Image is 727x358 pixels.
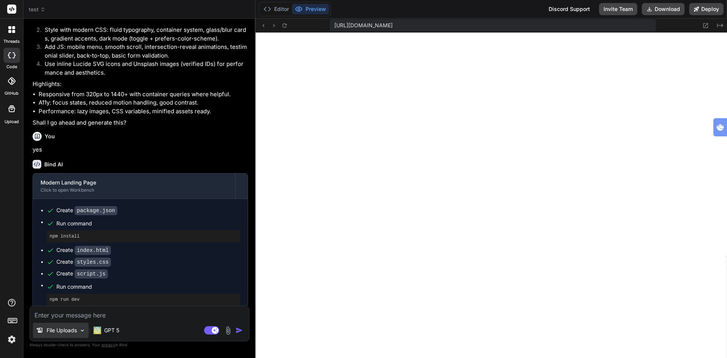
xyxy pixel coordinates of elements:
[224,326,232,335] img: attachment
[44,161,63,168] h6: Bind AI
[39,43,248,60] li: Add JS: mobile menu, smooth scroll, intersection-reveal animations, testimonial slider, back-to-t...
[56,246,111,254] div: Create
[75,246,111,255] code: index.html
[56,206,117,214] div: Create
[39,60,248,77] li: Use inline Lucide SVG icons and Unsplash images (verified IDs) for performance and aesthetics.
[599,3,637,15] button: Invite Team
[75,269,108,278] code: script.js
[56,270,108,278] div: Create
[41,187,228,193] div: Click to open Workbench
[56,220,240,227] span: Run command
[236,327,243,334] img: icon
[261,4,292,14] button: Editor
[642,3,685,15] button: Download
[104,327,119,334] p: GPT 5
[41,179,228,186] div: Modern Landing Page
[334,22,393,29] span: [URL][DOMAIN_NAME]
[30,341,250,349] p: Always double-check its answers. Your in Bind
[39,107,248,116] li: Performance: lazy images, CSS variables, minified assets ready.
[94,327,101,334] img: GPT 5
[5,333,18,346] img: settings
[33,80,248,89] p: Highlights:
[45,133,55,140] h6: You
[5,90,19,97] label: GitHub
[544,3,594,15] div: Discord Support
[33,119,248,127] p: Shall I go ahead and generate this?
[33,145,248,154] p: yes
[39,98,248,107] li: A11y: focus states, reduced motion handling, good contrast.
[75,258,111,267] code: styles.css
[79,327,86,334] img: Pick Models
[50,233,237,239] pre: npm install
[56,283,240,291] span: Run command
[256,33,727,358] iframe: Preview
[29,6,45,13] span: test
[3,38,20,45] label: threads
[689,3,724,15] button: Deploy
[39,26,248,43] li: Style with modern CSS: fluid typography, container system, glass/blur cards, gradient accents, da...
[6,64,17,70] label: code
[5,119,19,125] label: Upload
[56,258,111,266] div: Create
[50,297,237,303] pre: npm run dev
[101,342,115,347] span: privacy
[292,4,329,14] button: Preview
[39,90,248,99] li: Responsive from 320px to 1440+ with container queries where helpful.
[47,327,77,334] p: File Uploads
[33,174,235,199] button: Modern Landing PageClick to open Workbench
[75,206,117,215] code: package.json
